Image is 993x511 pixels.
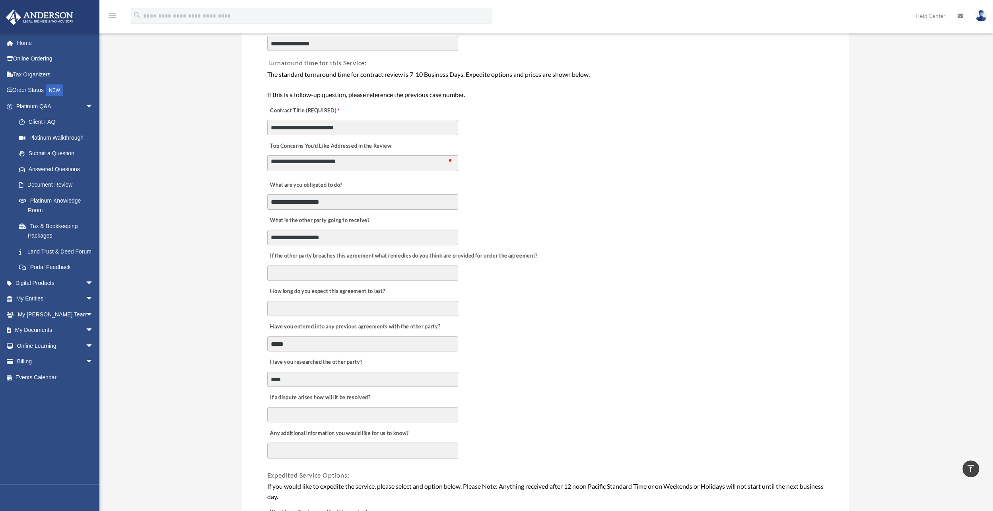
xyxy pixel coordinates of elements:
[11,177,101,193] a: Document Review
[6,291,105,307] a: My Entitiesarrow_drop_down
[6,66,105,82] a: Tax Organizers
[267,179,347,191] label: What are you obligated to do?
[86,354,101,370] span: arrow_drop_down
[6,275,105,291] a: Digital Productsarrow_drop_down
[267,140,394,152] label: Top Concerns You’d Like Addressed in the Review
[4,10,76,25] img: Anderson Advisors Platinum Portal
[6,354,105,370] a: Billingarrow_drop_down
[962,460,979,477] a: vertical_align_top
[267,59,367,66] span: Turnaround time for this Service:
[11,130,105,146] a: Platinum Walkthrough
[133,11,142,20] i: search
[6,35,105,51] a: Home
[86,338,101,354] span: arrow_drop_down
[6,98,105,114] a: Platinum Q&Aarrow_drop_down
[267,250,540,261] label: If the other party breaches this agreement what remedies do you think are provided for under the ...
[267,428,411,439] label: Any additional information you would like for us to know?
[6,82,105,99] a: Order StatusNEW
[267,481,824,501] div: If you would like to expedite the service, please select and option below. Please Note: Anything ...
[267,69,824,100] div: The standard turnaround time for contract review is 7-10 Business Days. Expedite options and pric...
[267,322,443,333] label: Have you entered into any previous agreements with the other party?
[6,322,105,338] a: My Documentsarrow_drop_down
[6,51,105,67] a: Online Ordering
[11,259,105,275] a: Portal Feedback
[86,98,101,115] span: arrow_drop_down
[86,291,101,307] span: arrow_drop_down
[267,215,372,226] label: What is the other party going to receive?
[6,338,105,354] a: Online Learningarrow_drop_down
[86,306,101,323] span: arrow_drop_down
[267,471,350,479] span: Expedited Service Options:
[86,322,101,339] span: arrow_drop_down
[86,275,101,291] span: arrow_drop_down
[11,146,105,162] a: Submit a Question
[11,193,105,218] a: Platinum Knowledge Room
[267,357,365,368] label: Have you researched the other party?
[107,14,117,21] a: menu
[11,218,105,244] a: Tax & Bookkeeping Packages
[267,105,347,116] label: Contract Title (REQUIRED)
[6,306,105,322] a: My [PERSON_NAME] Teamarrow_drop_down
[11,114,105,130] a: Client FAQ
[107,11,117,21] i: menu
[975,10,987,21] img: User Pic
[966,464,976,473] i: vertical_align_top
[267,392,373,404] label: If a dispute arises how will it be resolved?
[11,161,105,177] a: Answered Questions
[267,155,458,171] textarea: To enrich screen reader interactions, please activate Accessibility in Grammarly extension settings
[267,286,387,297] label: How long do you expect this agreement to last?
[46,84,63,96] div: NEW
[6,369,105,385] a: Events Calendar
[11,244,105,259] a: Land Trust & Deed Forum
